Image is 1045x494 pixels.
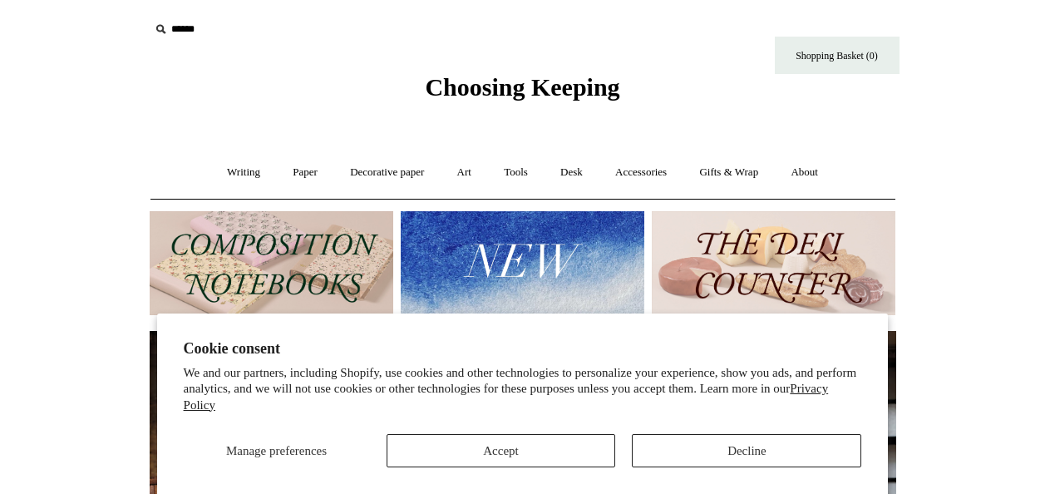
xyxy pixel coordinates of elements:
[425,73,619,101] span: Choosing Keeping
[226,444,327,457] span: Manage preferences
[442,151,486,195] a: Art
[776,151,833,195] a: About
[545,151,598,195] a: Desk
[489,151,543,195] a: Tools
[150,211,393,315] img: 202302 Composition ledgers.jpg__PID:69722ee6-fa44-49dd-a067-31375e5d54ec
[184,365,862,414] p: We and our partners, including Shopify, use cookies and other technologies to personalize your ex...
[184,434,370,467] button: Manage preferences
[184,382,829,412] a: Privacy Policy
[212,151,275,195] a: Writing
[652,211,895,315] img: The Deli Counter
[335,151,439,195] a: Decorative paper
[600,151,682,195] a: Accessories
[632,434,861,467] button: Decline
[278,151,333,195] a: Paper
[401,211,644,315] img: New.jpg__PID:f73bdf93-380a-4a35-bcfe-7823039498e1
[684,151,773,195] a: Gifts & Wrap
[387,434,616,467] button: Accept
[184,340,862,358] h2: Cookie consent
[425,86,619,98] a: Choosing Keeping
[775,37,900,74] a: Shopping Basket (0)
